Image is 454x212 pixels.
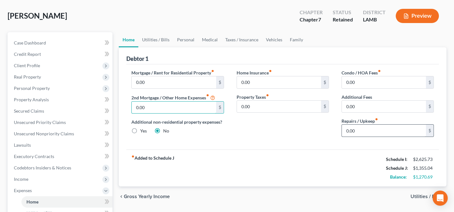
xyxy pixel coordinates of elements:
[318,16,321,22] span: 7
[14,165,71,170] span: Codebtors Insiders & Notices
[390,174,407,180] strong: Balance:
[363,9,386,16] div: District
[14,97,49,102] span: Property Analysis
[386,156,407,162] strong: Schedule I:
[262,32,286,47] a: Vehicles
[342,118,378,124] label: Repairs / Upkeep
[300,16,323,23] div: Chapter
[426,101,434,113] div: $
[426,76,434,88] div: $
[9,49,112,60] a: Credit Report
[342,101,426,113] input: --
[9,139,112,151] a: Lawsuits
[14,85,50,91] span: Personal Property
[8,11,67,20] span: [PERSON_NAME]
[9,128,112,139] a: Unsecured Nonpriority Claims
[9,105,112,117] a: Secured Claims
[342,94,372,100] label: Additional Fees
[300,9,323,16] div: Chapter
[138,32,173,47] a: Utilities / Bills
[132,102,216,114] input: --
[198,32,221,47] a: Medical
[14,63,40,68] span: Client Profile
[396,9,439,23] button: Preview
[286,32,307,47] a: Family
[163,128,169,134] label: No
[342,76,426,88] input: --
[119,194,170,199] button: chevron_left Gross Yearly Income
[269,69,272,73] i: fiber_manual_record
[119,194,124,199] i: chevron_left
[124,194,170,199] span: Gross Yearly Income
[221,32,262,47] a: Taxes / Insurance
[173,32,198,47] a: Personal
[342,125,426,137] input: --
[413,165,434,171] div: $1,355.04
[140,128,147,134] label: Yes
[211,69,214,73] i: fiber_manual_record
[9,151,112,162] a: Executory Contracts
[378,69,381,73] i: fiber_manual_record
[14,131,74,136] span: Unsecured Nonpriority Claims
[206,94,209,97] i: fiber_manual_record
[411,194,446,199] button: Utilities / Bills chevron_right
[14,51,41,57] span: Credit Report
[126,55,148,62] div: Debtor 1
[375,118,378,121] i: fiber_manual_record
[413,174,434,180] div: $1,270.69
[266,94,269,97] i: fiber_manual_record
[386,165,408,171] strong: Schedule J:
[131,119,224,125] label: Additional non-residential property expenses?
[333,9,353,16] div: Status
[14,40,46,45] span: Case Dashboard
[131,155,135,158] i: fiber_manual_record
[342,69,381,76] label: Condo / HOA Fees
[119,32,138,47] a: Home
[14,154,54,159] span: Executory Contracts
[9,94,112,105] a: Property Analysis
[14,74,41,79] span: Real Property
[333,16,353,23] div: Retained
[426,125,434,137] div: $
[363,16,386,23] div: LAMB
[411,194,441,199] span: Utilities / Bills
[131,155,174,181] strong: Added to Schedule J
[131,69,214,76] label: Mortgage / Rent for Residential Property
[9,37,112,49] a: Case Dashboard
[413,156,434,162] div: $2,625.73
[9,117,112,128] a: Unsecured Priority Claims
[237,101,321,113] input: --
[237,76,321,88] input: --
[132,76,216,88] input: --
[14,108,44,114] span: Secured Claims
[131,94,215,101] label: 2nd Mortgage / Other Home Expenses
[14,142,31,148] span: Lawsuits
[216,76,224,88] div: $
[433,191,448,206] div: Open Intercom Messenger
[14,120,66,125] span: Unsecured Priority Claims
[26,199,38,204] span: Home
[14,188,32,193] span: Expenses
[21,196,112,208] a: Home
[237,94,269,100] label: Property Taxes
[216,102,224,114] div: $
[321,101,329,113] div: $
[14,176,28,182] span: Income
[237,69,272,76] label: Home Insurance
[321,76,329,88] div: $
